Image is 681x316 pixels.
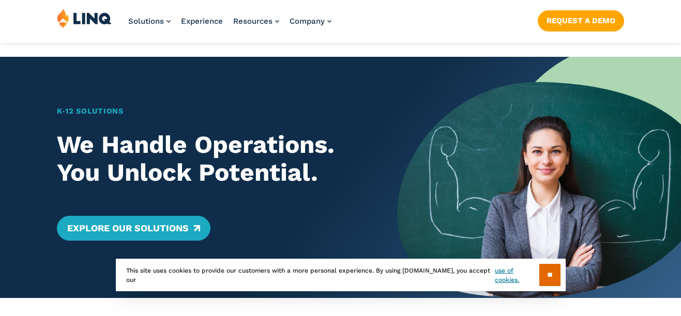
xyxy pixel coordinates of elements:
div: This site uses cookies to provide our customers with a more personal experience. By using [DOMAIN... [116,259,566,291]
span: Company [290,17,325,26]
a: Experience [181,17,223,26]
a: use of cookies. [495,266,539,285]
nav: Primary Navigation [128,8,331,42]
h2: We Handle Operations. You Unlock Potential. [57,131,370,187]
a: Company [290,17,331,26]
img: LINQ | K‑12 Software [57,8,112,28]
a: Solutions [128,17,171,26]
h1: K‑12 Solutions [57,106,370,117]
a: Resources [233,17,279,26]
span: Resources [233,17,273,26]
img: Home Banner [397,57,681,298]
span: Solutions [128,17,164,26]
nav: Button Navigation [538,8,624,31]
a: Explore Our Solutions [57,216,210,241]
a: Request a Demo [538,10,624,31]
